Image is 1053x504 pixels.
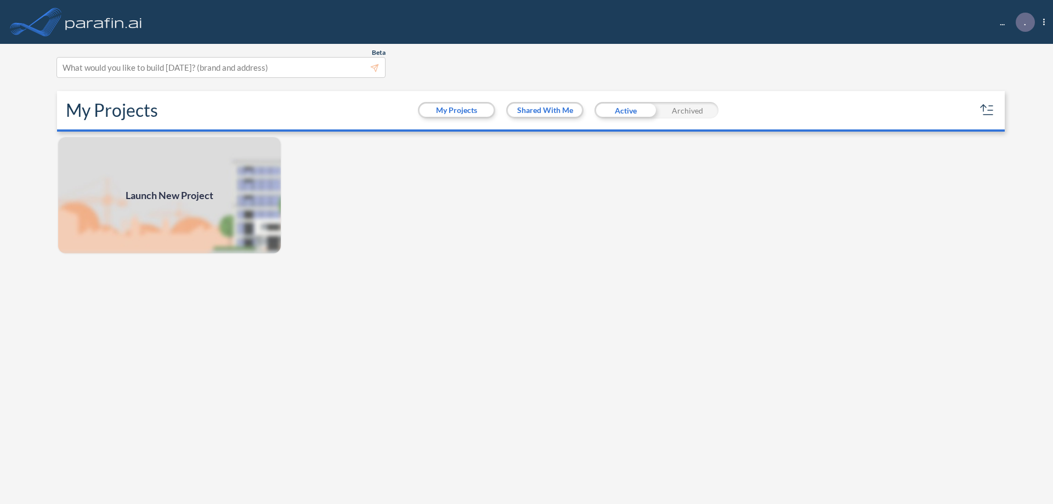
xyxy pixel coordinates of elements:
[595,102,656,118] div: Active
[57,136,282,254] a: Launch New Project
[372,48,386,57] span: Beta
[508,104,582,117] button: Shared With Me
[126,188,213,203] span: Launch New Project
[1024,17,1026,27] p: .
[983,13,1045,32] div: ...
[656,102,718,118] div: Archived
[420,104,494,117] button: My Projects
[978,101,996,119] button: sort
[63,11,144,33] img: logo
[66,100,158,121] h2: My Projects
[57,136,282,254] img: add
